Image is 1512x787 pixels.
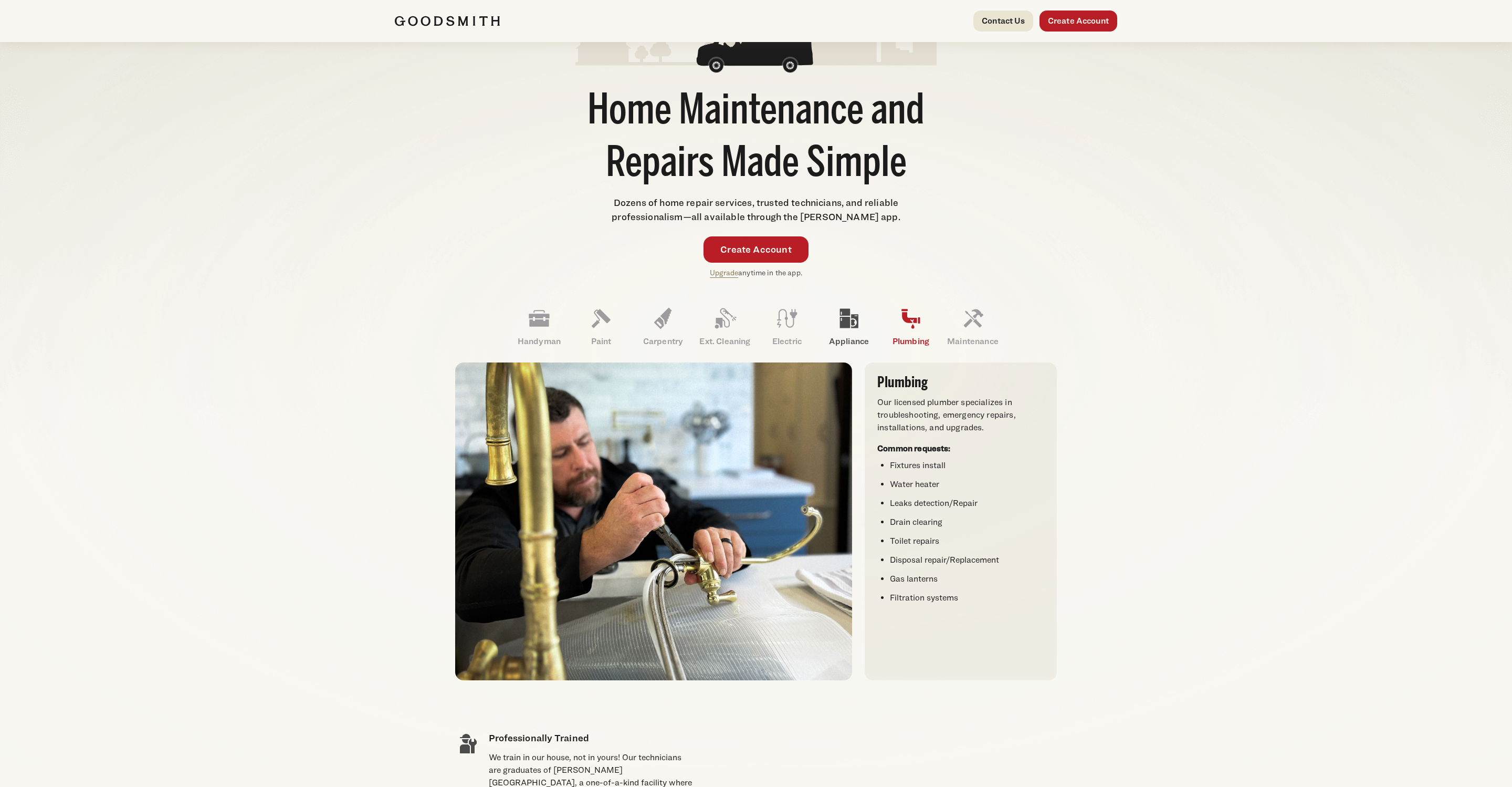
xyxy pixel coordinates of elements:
[973,11,1033,32] a: Contact Us
[694,335,756,348] p: Ext. Cleaning
[890,459,1044,472] li: Fixtures install
[877,443,951,453] strong: Common requests:
[1039,11,1117,32] a: Create Account
[508,335,570,348] p: Handyman
[756,299,818,354] a: Electric
[818,335,880,348] p: Appliance
[710,267,802,279] p: anytime in the app.
[632,299,694,354] a: Carpentry
[890,592,1044,604] li: Filtration systems
[877,375,1044,390] h3: Plumbing
[455,363,852,680] img: Plumber adjusting a brass faucet
[818,299,880,354] a: Appliance
[890,478,1044,491] li: Water heater
[575,86,937,191] h1: Home Maintenance and Repairs Made Simple
[890,497,1044,510] li: Leaks detection/Repair
[508,299,570,354] a: Handyman
[942,299,1004,354] a: Maintenance
[890,554,1044,566] li: Disposal repair/Replacement
[570,299,632,354] a: Paint
[694,299,756,354] a: Ext. Cleaning
[756,335,818,348] p: Electric
[942,335,1004,348] p: Maintenance
[710,268,738,277] a: Upgrade
[890,535,1044,547] li: Toilet repairs
[890,573,1044,585] li: Gas lanterns
[612,197,900,222] span: Dozens of home repair services, trusted technicians, and reliable professionalism—all available t...
[877,396,1044,434] p: Our licensed plumber specializes in troubleshooting, emergency repairs, installations, and upgrades.
[632,335,694,348] p: Carpentry
[880,299,942,354] a: Plumbing
[395,16,500,26] img: Goodsmith
[703,236,808,263] a: Create Account
[890,516,1044,529] li: Drain clearing
[489,731,694,745] h4: Professionally Trained
[880,335,942,348] p: Plumbing
[570,335,632,348] p: Paint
